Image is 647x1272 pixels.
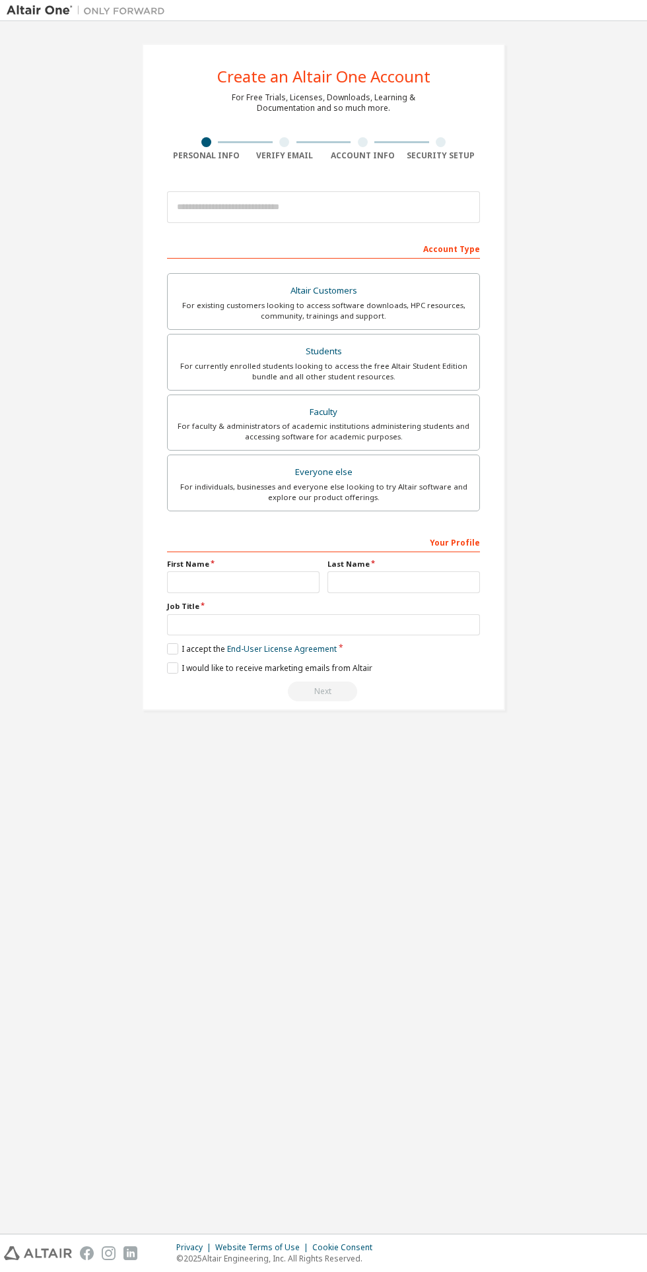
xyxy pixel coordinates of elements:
[176,1253,380,1264] p: © 2025 Altair Engineering, Inc. All Rights Reserved.
[217,69,430,84] div: Create an Altair One Account
[323,150,402,161] div: Account Info
[4,1246,72,1260] img: altair_logo.svg
[176,282,471,300] div: Altair Customers
[80,1246,94,1260] img: facebook.svg
[327,559,480,569] label: Last Name
[176,1242,215,1253] div: Privacy
[176,421,471,442] div: For faculty & administrators of academic institutions administering students and accessing softwa...
[176,361,471,382] div: For currently enrolled students looking to access the free Altair Student Edition bundle and all ...
[402,150,481,161] div: Security Setup
[176,463,471,482] div: Everyone else
[246,150,324,161] div: Verify Email
[102,1246,116,1260] img: instagram.svg
[123,1246,137,1260] img: linkedin.svg
[167,643,337,654] label: I accept the
[176,342,471,361] div: Students
[167,682,480,701] div: Read and acccept EULA to continue
[167,559,320,569] label: First Name
[167,601,480,612] label: Job Title
[215,1242,312,1253] div: Website Terms of Use
[167,531,480,552] div: Your Profile
[167,238,480,259] div: Account Type
[167,150,246,161] div: Personal Info
[312,1242,380,1253] div: Cookie Consent
[176,403,471,422] div: Faculty
[167,662,372,674] label: I would like to receive marketing emails from Altair
[7,4,172,17] img: Altair One
[227,643,337,654] a: End-User License Agreement
[176,300,471,321] div: For existing customers looking to access software downloads, HPC resources, community, trainings ...
[176,482,471,503] div: For individuals, businesses and everyone else looking to try Altair software and explore our prod...
[232,92,415,113] div: For Free Trials, Licenses, Downloads, Learning & Documentation and so much more.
